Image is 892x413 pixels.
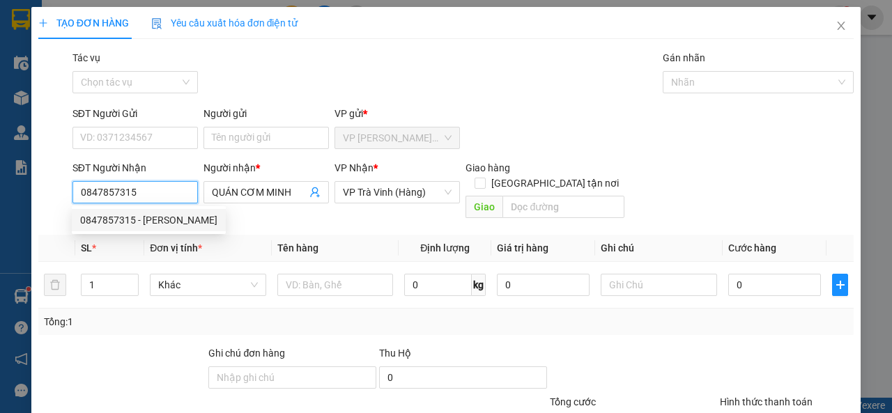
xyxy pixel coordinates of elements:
span: plus [38,18,48,28]
p: NHẬN: [6,60,203,73]
p: GỬI: [6,27,203,54]
span: VP Trần Phú (Hàng) [343,127,452,148]
img: icon [151,18,162,29]
strong: BIÊN NHẬN GỬI HÀNG [47,8,162,21]
span: [GEOGRAPHIC_DATA] tận nơi [486,176,624,191]
span: Định lượng [420,242,470,254]
span: Cước hàng [728,242,776,254]
input: Ghi Chú [601,274,717,296]
input: VD: Bàn, Ghế [277,274,394,296]
span: 0378836509 - [6,75,125,88]
div: 0847857315 - [PERSON_NAME] [80,212,217,228]
span: Tổng cước [550,396,596,407]
span: Thu Hộ [379,348,411,359]
span: K BAO HƯ +HƯ KO ĐỀN [36,91,157,104]
span: SL [81,242,92,254]
span: Giao hàng [466,162,510,173]
div: 0847857315 - QUÁN CƠM MINH [72,209,226,231]
span: Giao [466,196,502,218]
span: kg [472,274,486,296]
span: VP [PERSON_NAME] ([GEOGRAPHIC_DATA]) - [6,27,130,54]
label: Ghi chú đơn hàng [208,348,285,359]
span: Giá trị hàng [497,242,548,254]
span: Đơn vị tính [150,242,202,254]
button: delete [44,274,66,296]
div: Người nhận [203,160,329,176]
span: close [836,20,847,31]
input: Ghi chú đơn hàng [208,366,376,389]
input: Dọc đường [502,196,624,218]
span: Yêu cầu xuất hóa đơn điện tử [151,17,298,29]
div: SĐT Người Nhận [72,160,198,176]
span: VP Nhận [334,162,374,173]
div: SĐT Người Gửi [72,106,198,121]
div: VP gửi [334,106,460,121]
span: Khác [158,274,258,295]
label: Gán nhãn [663,52,705,63]
span: Tên hàng [277,242,318,254]
th: Ghi chú [595,235,723,262]
span: TẠO ĐƠN HÀNG [38,17,129,29]
span: PHƯỢNG [75,75,125,88]
span: GIAO: [6,91,157,104]
span: user-add [309,187,321,198]
button: plus [832,274,848,296]
div: Người gửi [203,106,329,121]
button: Close [822,7,861,46]
span: VP Tiểu Cần [39,60,100,73]
label: Tác vụ [72,52,100,63]
label: Hình thức thanh toán [720,396,813,407]
span: VP Trà Vinh (Hàng) [343,182,452,203]
input: 0 [497,274,590,296]
span: plus [833,279,847,290]
div: Tổng: 1 [44,314,346,329]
